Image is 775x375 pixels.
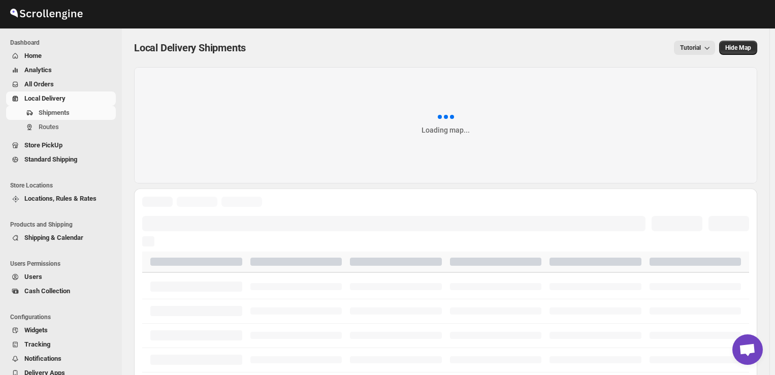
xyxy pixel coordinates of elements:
[422,125,470,135] div: Loading map...
[719,41,757,55] button: Map action label
[39,109,70,116] span: Shipments
[6,323,116,337] button: Widgets
[6,63,116,77] button: Analytics
[732,334,763,365] div: Open chat
[24,355,61,362] span: Notifications
[6,352,116,366] button: Notifications
[10,260,117,268] span: Users Permissions
[6,106,116,120] button: Shipments
[39,123,59,131] span: Routes
[24,326,48,334] span: Widgets
[6,337,116,352] button: Tracking
[24,234,83,241] span: Shipping & Calendar
[6,120,116,134] button: Routes
[6,192,116,206] button: Locations, Rules & Rates
[680,44,701,51] span: Tutorial
[24,66,52,74] span: Analytics
[24,141,62,149] span: Store PickUp
[24,340,50,348] span: Tracking
[24,155,77,163] span: Standard Shipping
[10,181,117,190] span: Store Locations
[24,80,54,88] span: All Orders
[24,52,42,59] span: Home
[10,313,117,321] span: Configurations
[24,195,96,202] span: Locations, Rules & Rates
[10,39,117,47] span: Dashboard
[6,49,116,63] button: Home
[6,231,116,245] button: Shipping & Calendar
[24,95,66,102] span: Local Delivery
[6,77,116,91] button: All Orders
[674,41,715,55] button: Tutorial
[24,273,42,280] span: Users
[6,270,116,284] button: Users
[10,221,117,229] span: Products and Shipping
[24,287,70,295] span: Cash Collection
[6,284,116,298] button: Cash Collection
[134,42,246,54] span: Local Delivery Shipments
[725,44,751,52] span: Hide Map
